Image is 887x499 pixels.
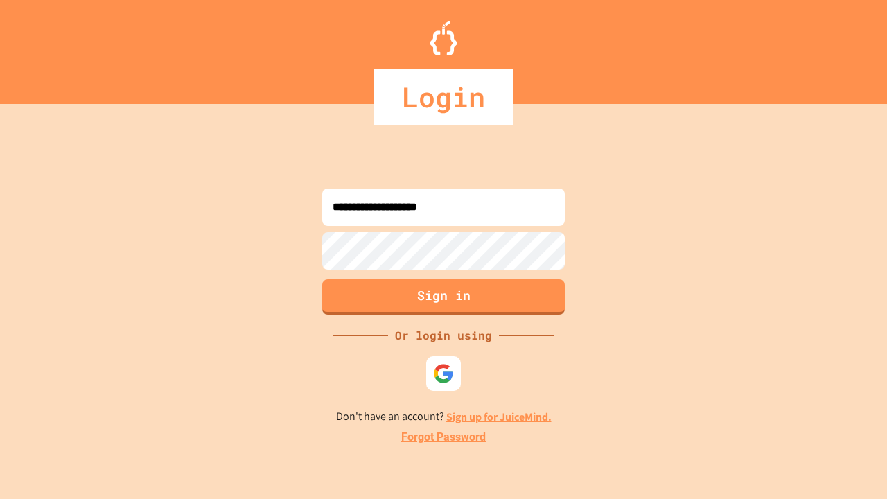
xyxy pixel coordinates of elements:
div: Or login using [388,327,499,344]
a: Forgot Password [401,429,486,446]
button: Sign in [322,279,565,315]
img: Logo.svg [430,21,457,55]
a: Sign up for JuiceMind. [446,410,552,424]
div: Login [374,69,513,125]
p: Don't have an account? [336,408,552,426]
img: google-icon.svg [433,363,454,384]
